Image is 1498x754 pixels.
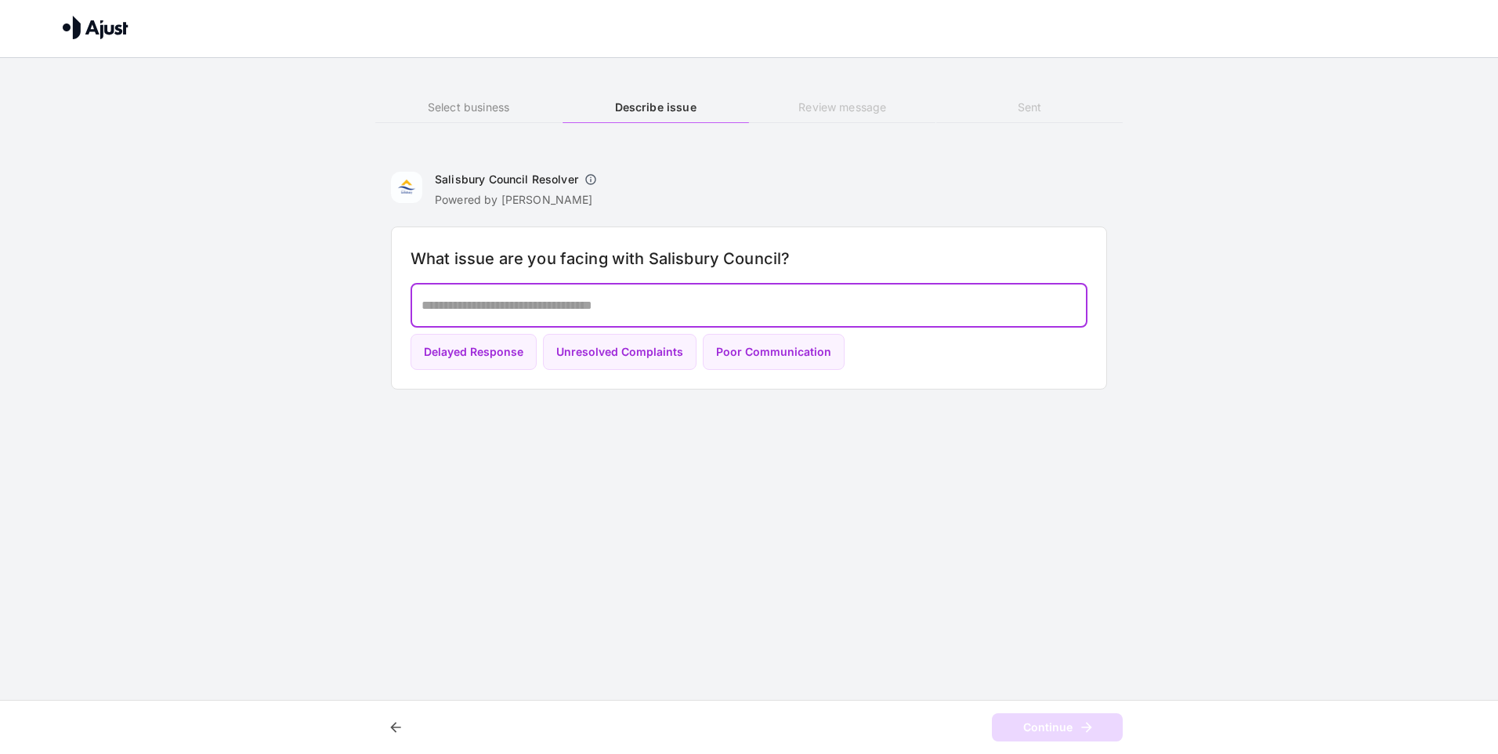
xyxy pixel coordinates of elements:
h6: Salisbury Council Resolver [435,172,578,187]
h6: Review message [749,99,935,116]
button: Unresolved Complaints [543,334,697,371]
button: Poor Communication [703,334,845,371]
img: Salisbury Council [391,172,422,203]
h6: Describe issue [563,99,749,116]
h6: What issue are you facing with Salisbury Council? [411,246,1087,271]
h6: Sent [936,99,1123,116]
img: Ajust [63,16,128,39]
p: Powered by [PERSON_NAME] [435,192,603,208]
h6: Select business [375,99,562,116]
button: Delayed Response [411,334,537,371]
